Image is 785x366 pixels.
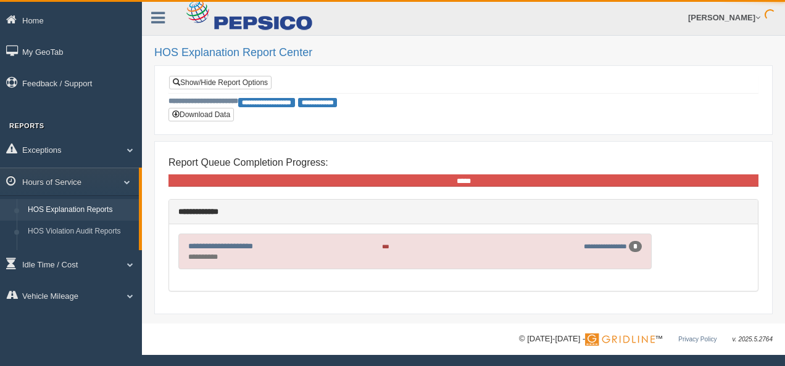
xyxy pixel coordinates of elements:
[585,333,655,346] img: Gridline
[168,108,234,121] button: Download Data
[168,157,758,168] h4: Report Queue Completion Progress:
[154,47,773,59] h2: HOS Explanation Report Center
[519,333,773,346] div: © [DATE]-[DATE] - ™
[22,199,139,221] a: HOS Explanation Reports
[733,336,773,343] span: v. 2025.5.2764
[22,243,139,265] a: HOS Violations
[678,336,716,343] a: Privacy Policy
[22,221,139,243] a: HOS Violation Audit Reports
[169,76,272,89] a: Show/Hide Report Options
